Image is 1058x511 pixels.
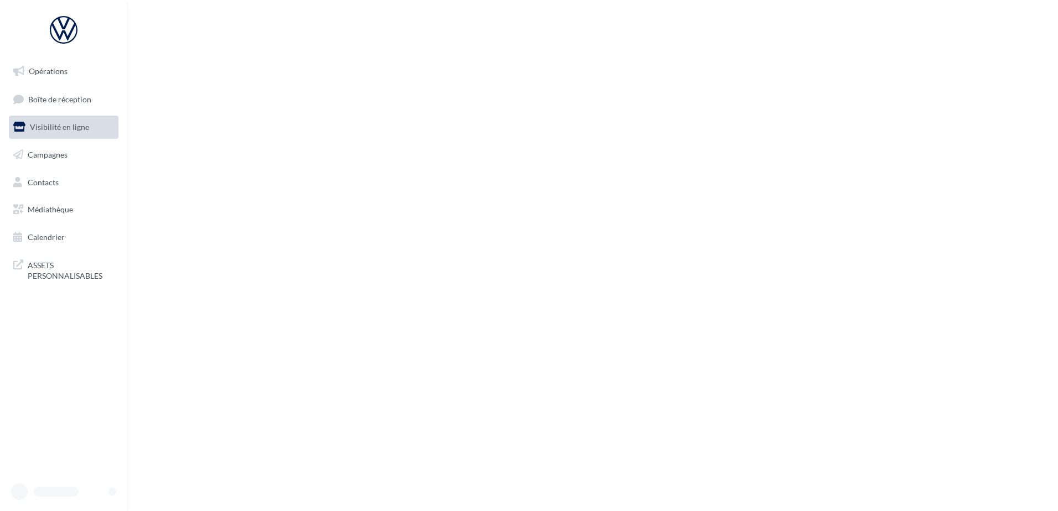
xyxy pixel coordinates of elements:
[7,87,121,111] a: Boîte de réception
[28,232,65,242] span: Calendrier
[28,150,68,159] span: Campagnes
[7,143,121,166] a: Campagnes
[29,66,68,76] span: Opérations
[7,226,121,249] a: Calendrier
[30,122,89,132] span: Visibilité en ligne
[7,60,121,83] a: Opérations
[28,177,59,186] span: Contacts
[28,258,114,281] span: ASSETS PERSONNALISABLES
[28,205,73,214] span: Médiathèque
[7,253,121,286] a: ASSETS PERSONNALISABLES
[28,94,91,103] span: Boîte de réception
[7,116,121,139] a: Visibilité en ligne
[7,171,121,194] a: Contacts
[7,198,121,221] a: Médiathèque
